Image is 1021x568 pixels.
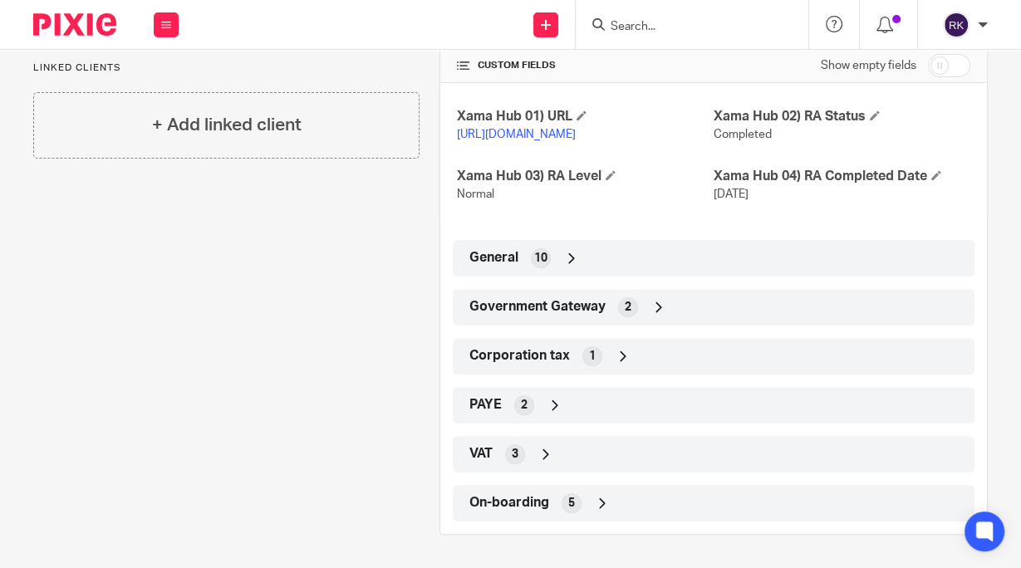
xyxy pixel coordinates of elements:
span: VAT [469,445,493,463]
h4: Xama Hub 04) RA Completed Date [714,168,970,185]
h4: Xama Hub 03) RA Level [457,168,714,185]
span: Government Gateway [469,298,606,316]
span: 3 [512,446,518,463]
label: Show empty fields [821,57,916,74]
span: Corporation tax [469,347,570,365]
span: 2 [521,397,528,414]
span: Normal [457,189,494,200]
img: svg%3E [943,12,969,38]
span: On-boarding [469,494,549,512]
span: 10 [534,250,547,267]
h4: CUSTOM FIELDS [457,59,714,72]
span: Completed [714,129,772,140]
input: Search [609,20,758,35]
img: Pixie [33,13,116,36]
span: 2 [625,299,631,316]
p: Linked clients [33,61,420,75]
span: 5 [568,495,575,512]
span: [DATE] [714,189,749,200]
h4: Xama Hub 01) URL [457,108,714,125]
h4: Xama Hub 02) RA Status [714,108,970,125]
span: 1 [589,348,596,365]
span: General [469,249,518,267]
span: PAYE [469,396,502,414]
a: [URL][DOMAIN_NAME] [457,129,576,140]
h4: + Add linked client [152,112,302,138]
